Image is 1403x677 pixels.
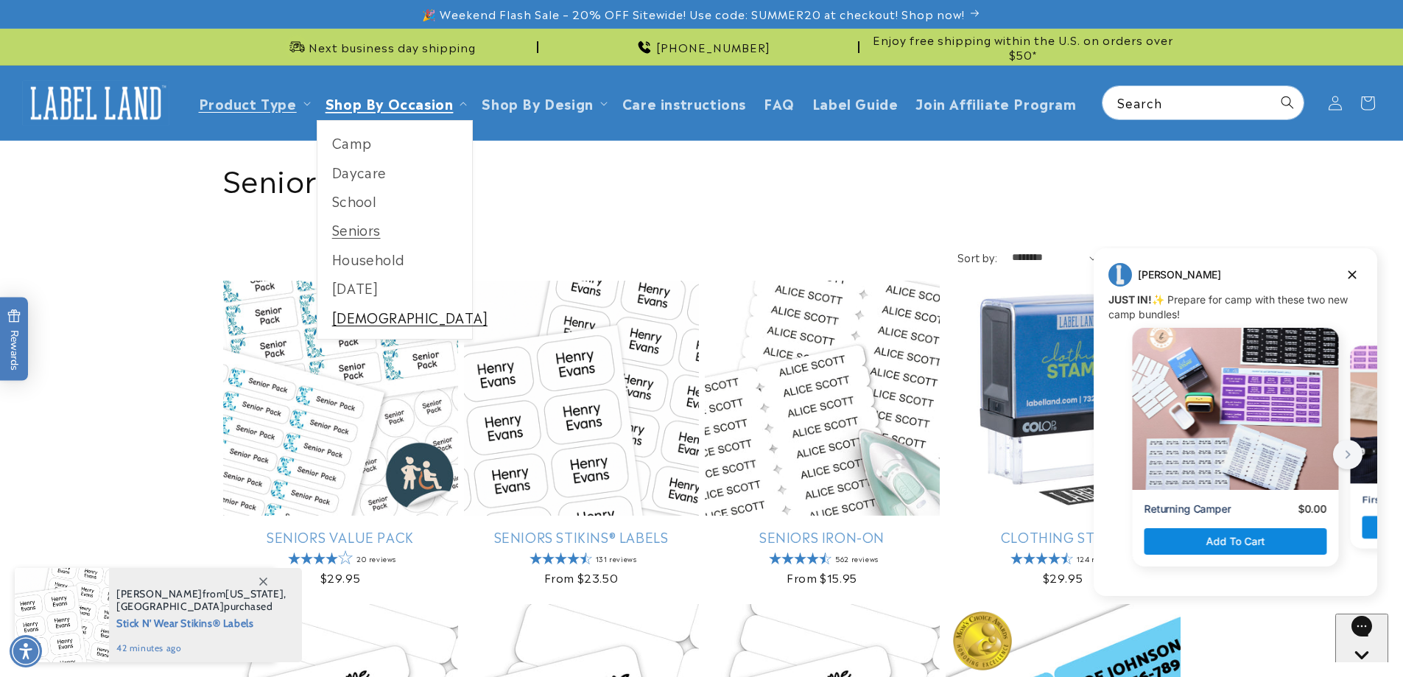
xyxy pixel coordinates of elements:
button: next button [250,194,280,223]
summary: Shop By Design [473,85,613,120]
span: Label Guide [812,94,899,111]
a: Camp [317,128,473,157]
iframe: Sign Up via Text for Offers [12,559,186,603]
a: School [317,186,473,215]
a: Label Guide [804,85,907,120]
iframe: Gorgias live chat campaigns [1083,246,1388,618]
a: Seniors Value Pack [223,528,458,545]
a: Shop By Design [482,93,593,113]
div: Announcement [544,29,859,65]
span: Shop By Occasion [326,94,454,111]
p: First Time Camper [280,248,369,260]
a: Household [317,245,473,273]
a: Product Type [199,93,297,113]
a: Clothing Stamp [946,528,1181,545]
a: Seniors Iron-On [705,528,940,545]
img: Label Land [22,80,169,126]
a: FAQ [755,85,804,120]
a: Seniors Stikins® Labels [464,528,699,545]
label: Sort by: [957,250,997,264]
a: Join Affiliate Program [907,85,1085,120]
span: [GEOGRAPHIC_DATA] [116,600,224,613]
div: Announcement [865,29,1181,65]
span: [US_STATE] [225,587,284,600]
a: Label Land [17,74,175,131]
summary: Product Type [190,85,317,120]
span: FAQ [764,94,795,111]
span: [PHONE_NUMBER] [656,40,770,55]
div: Announcement [223,29,538,65]
span: Next business day shipping [309,40,476,55]
span: Rewards [7,309,21,370]
a: Seniors [317,215,473,244]
span: 42 minutes ago [116,642,286,655]
button: Search [1271,86,1304,119]
span: from , purchased [116,588,286,613]
span: Care instructions [622,94,746,111]
span: 🎉 Weekend Flash Sale – 20% OFF Sitewide! Use code: SUMMER20 at checkout! Shop now! [422,7,965,21]
a: [DATE] [317,273,473,302]
div: Accessibility Menu [10,635,42,667]
span: Stick N' Wear Stikins® Labels [116,613,286,631]
a: [DEMOGRAPHIC_DATA] [317,303,473,332]
a: Daycare [317,158,473,186]
a: Care instructions [613,85,755,120]
span: Join Affiliate Program [915,94,1076,111]
span: Enjoy free shipping within the U.S. on orders over $50* [865,32,1181,61]
iframe: Gorgias live chat messenger [1335,614,1388,662]
h1: Seniors Labels [223,159,1181,197]
summary: Shop By Occasion [317,85,474,120]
